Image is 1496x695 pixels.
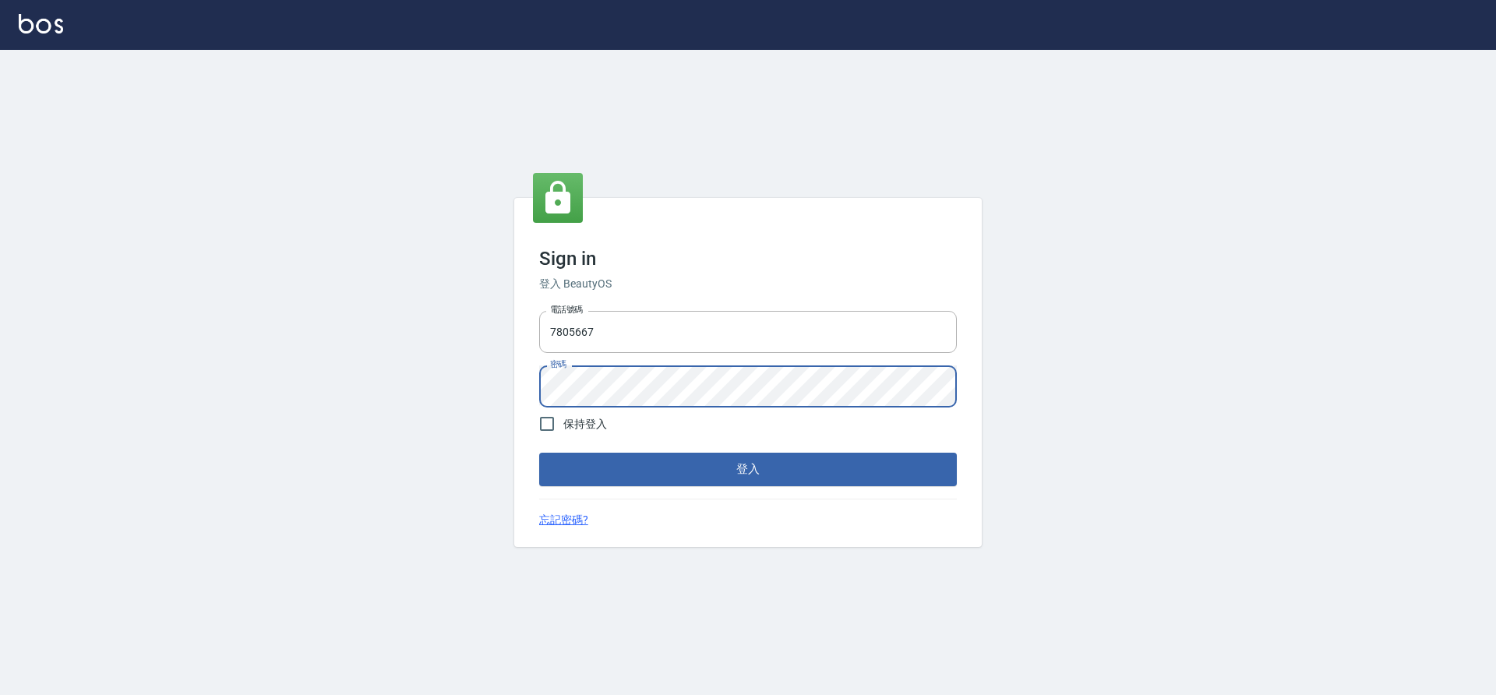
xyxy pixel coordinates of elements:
h6: 登入 BeautyOS [539,276,957,292]
button: 登入 [539,453,957,485]
h3: Sign in [539,248,957,270]
span: 保持登入 [563,416,607,432]
label: 電話號碼 [550,304,583,316]
a: 忘記密碼? [539,512,588,528]
img: Logo [19,14,63,34]
label: 密碼 [550,358,566,370]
